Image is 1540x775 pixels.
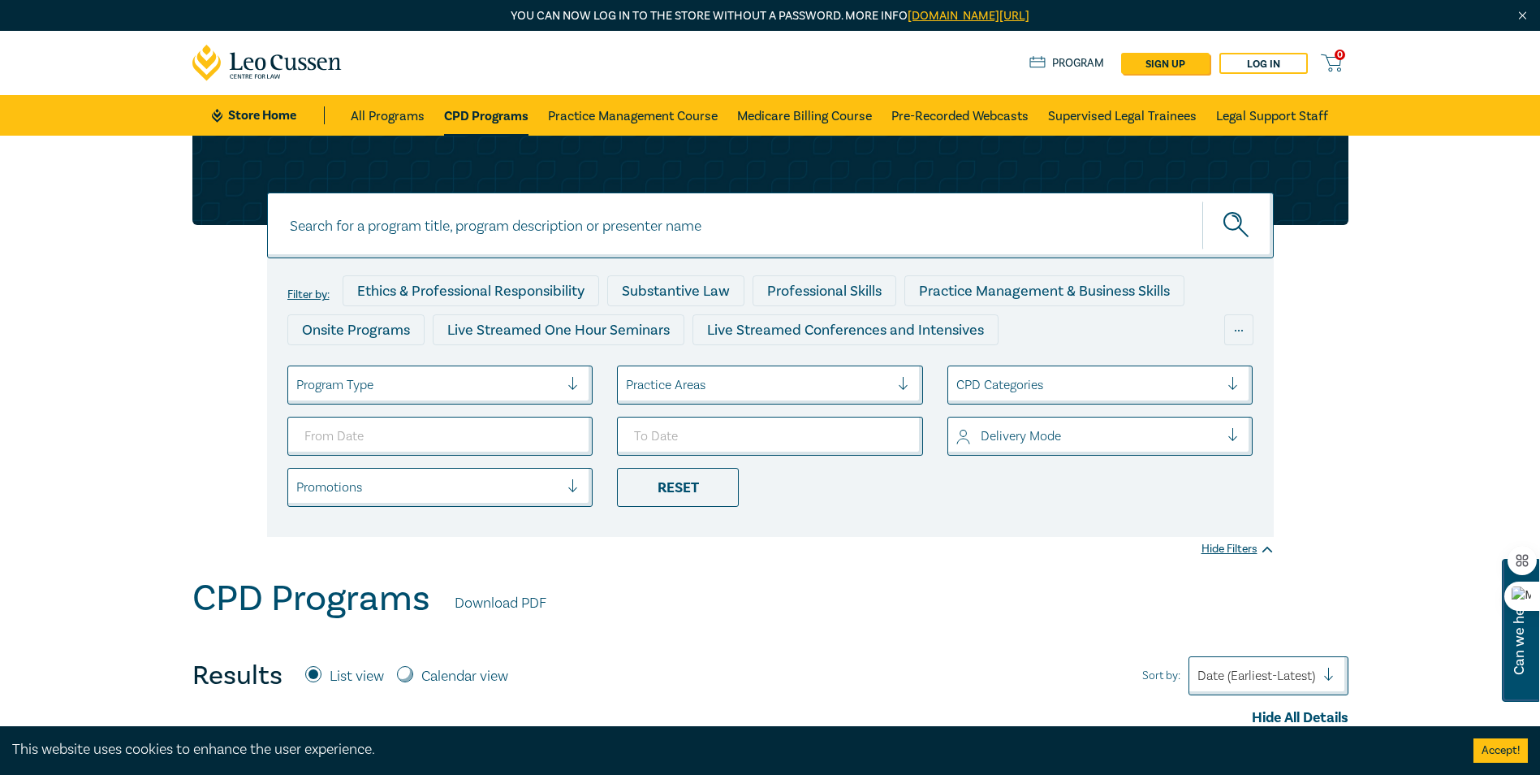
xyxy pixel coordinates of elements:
[351,95,425,136] a: All Programs
[692,314,999,345] div: Live Streamed Conferences and Intensives
[12,739,1449,760] div: This website uses cookies to enhance the user experience.
[548,95,718,136] a: Practice Management Course
[421,666,508,687] label: Calendar view
[1142,667,1180,685] span: Sort by:
[1335,50,1345,60] span: 0
[212,106,325,124] a: Store Home
[296,478,300,496] input: select
[287,314,425,345] div: Onsite Programs
[1224,314,1253,345] div: ...
[287,353,545,384] div: Live Streamed Practical Workshops
[192,660,283,692] h4: Results
[617,468,739,507] div: Reset
[192,708,1348,729] div: Hide All Details
[626,376,629,394] input: select
[1216,95,1328,136] a: Legal Support Staff
[737,95,872,136] a: Medicare Billing Course
[956,376,960,394] input: select
[343,275,599,306] div: Ethics & Professional Responsibility
[444,95,528,136] a: CPD Programs
[904,275,1184,306] div: Practice Management & Business Skills
[287,288,330,301] label: Filter by:
[1121,53,1210,74] a: sign up
[192,578,430,620] h1: CPD Programs
[891,95,1029,136] a: Pre-Recorded Webcasts
[287,417,593,456] input: From Date
[748,353,925,384] div: 10 CPD Point Packages
[1201,541,1274,557] div: Hide Filters
[934,353,1083,384] div: National Programs
[455,593,546,614] a: Download PDF
[1473,738,1528,763] button: Accept cookies
[1048,95,1197,136] a: Supervised Legal Trainees
[553,353,740,384] div: Pre-Recorded Webcasts
[1516,9,1529,23] img: Close
[330,666,384,687] label: List view
[908,8,1029,24] a: [DOMAIN_NAME][URL]
[433,314,684,345] div: Live Streamed One Hour Seminars
[607,275,744,306] div: Substantive Law
[192,7,1348,25] p: You can now log in to the store without a password. More info
[753,275,896,306] div: Professional Skills
[267,193,1274,258] input: Search for a program title, program description or presenter name
[296,376,300,394] input: select
[617,417,923,456] input: To Date
[956,427,960,445] input: select
[1197,667,1201,685] input: Sort by
[1219,53,1308,74] a: Log in
[1029,54,1105,72] a: Program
